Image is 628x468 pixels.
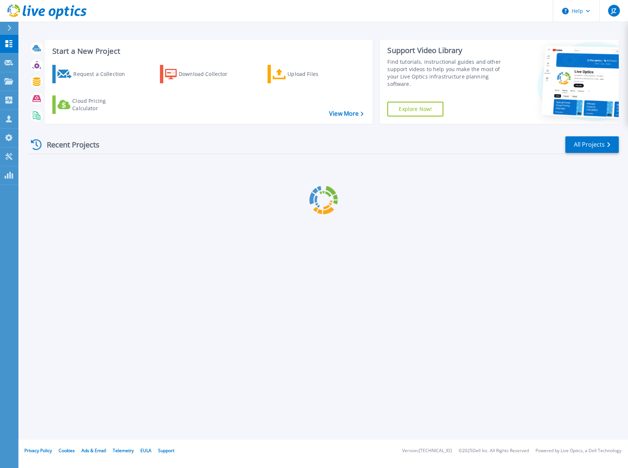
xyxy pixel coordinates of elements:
[565,136,619,153] a: All Projects
[268,65,350,83] a: Upload Files
[535,448,621,453] li: Powered by Live Optics, a Dell Technology
[458,448,529,453] li: © 2025 Dell Inc. All Rights Reserved
[72,97,131,112] div: Cloud Pricing Calculator
[387,102,443,116] a: Explore Now!
[81,447,106,454] a: Ads & Email
[287,67,346,81] div: Upload Files
[387,46,508,55] div: Support Video Library
[179,67,238,81] div: Download Collector
[158,447,174,454] a: Support
[611,8,616,14] span: JZ
[402,448,452,453] li: Version: [TECHNICAL_ID]
[52,95,135,114] a: Cloud Pricing Calculator
[160,65,242,83] a: Download Collector
[140,447,151,454] a: EULA
[73,67,132,81] div: Request a Collection
[52,47,363,55] h3: Start a New Project
[52,65,135,83] a: Request a Collection
[387,58,508,88] div: Find tutorials, instructional guides and other support videos to help you make the most of your L...
[24,447,52,454] a: Privacy Policy
[59,447,75,454] a: Cookies
[113,447,134,454] a: Telemetry
[28,136,109,154] div: Recent Projects
[329,110,363,117] a: View More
